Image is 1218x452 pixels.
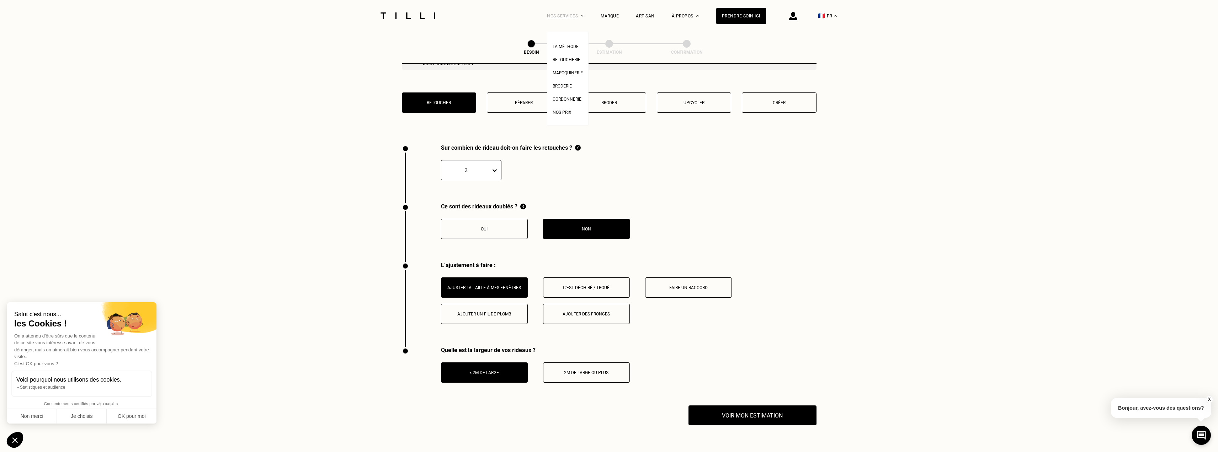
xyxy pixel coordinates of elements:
p: Créer [746,100,812,105]
img: icône connexion [789,12,797,20]
a: Broderie [553,81,572,89]
button: Ajuster la taille à mes fenêtres [441,277,528,298]
span: La Méthode [553,44,579,49]
button: X [1206,395,1213,403]
a: Nos prix [553,108,571,115]
img: menu déroulant [834,15,837,17]
div: < 2m de large [445,370,524,375]
span: Cordonnerie [553,97,581,102]
div: Sur combien de rideau doit-on faire les retouches ? [441,144,581,151]
div: Confirmation [651,50,722,55]
button: Voir mon estimation [688,405,817,425]
div: Ajouter des fronces [547,312,626,317]
p: Upcycler [661,100,727,105]
button: Non [543,219,630,239]
a: Cordonnerie [553,95,581,102]
img: Logo du service de couturière Tilli [378,12,438,19]
button: Créer [742,92,816,113]
div: Oui [445,227,524,232]
button: Upcycler [657,92,731,113]
div: Estimation [574,50,645,55]
a: La Méthode [553,42,579,49]
span: 🇫🇷 [818,12,825,19]
div: Besoin [496,50,567,55]
span: Broderie [553,84,572,89]
img: Comment compter le nombre de rideaux ? [575,144,581,151]
span: Nos prix [553,110,571,115]
button: Faire un raccord [645,277,732,298]
img: Menu déroulant [581,15,584,17]
span: Maroquinerie [553,70,583,75]
div: 2m de large ou plus [547,370,626,375]
div: C‘est déchiré / troué [547,285,626,290]
button: C‘est déchiré / troué [543,277,630,298]
div: Ajouter un fil de plomb [445,312,524,317]
div: Quelle est la largeur de vos rideaux ? [441,347,630,353]
p: Bonjour, avez-vous des questions? [1111,398,1211,418]
div: Ce sont des rideaux doublés ? [441,203,630,210]
p: Réparer [491,100,557,105]
p: Retoucher [406,100,472,105]
a: Artisan [636,14,655,18]
button: Réparer [487,92,561,113]
img: Menu déroulant à propos [696,15,699,17]
button: Oui [441,219,528,239]
a: Prendre soin ici [716,8,766,24]
button: Broder [572,92,646,113]
a: Maroquinerie [553,68,583,76]
img: Qu'est ce qu'une doublure ? [520,203,526,210]
button: Ajouter un fil de plomb [441,304,528,324]
div: Faire un raccord [649,285,728,290]
span: Retoucherie [553,57,580,62]
div: L’ajustement à faire : [441,262,817,268]
button: 2m de large ou plus [543,362,630,383]
button: Ajouter des fronces [543,304,630,324]
div: Ajuster la taille à mes fenêtres [445,285,524,290]
button: < 2m de large [441,362,528,383]
a: Retoucherie [553,55,580,63]
button: Retoucher [402,92,476,113]
a: Marque [601,14,619,18]
p: Broder [576,100,642,105]
div: Non [547,227,626,232]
